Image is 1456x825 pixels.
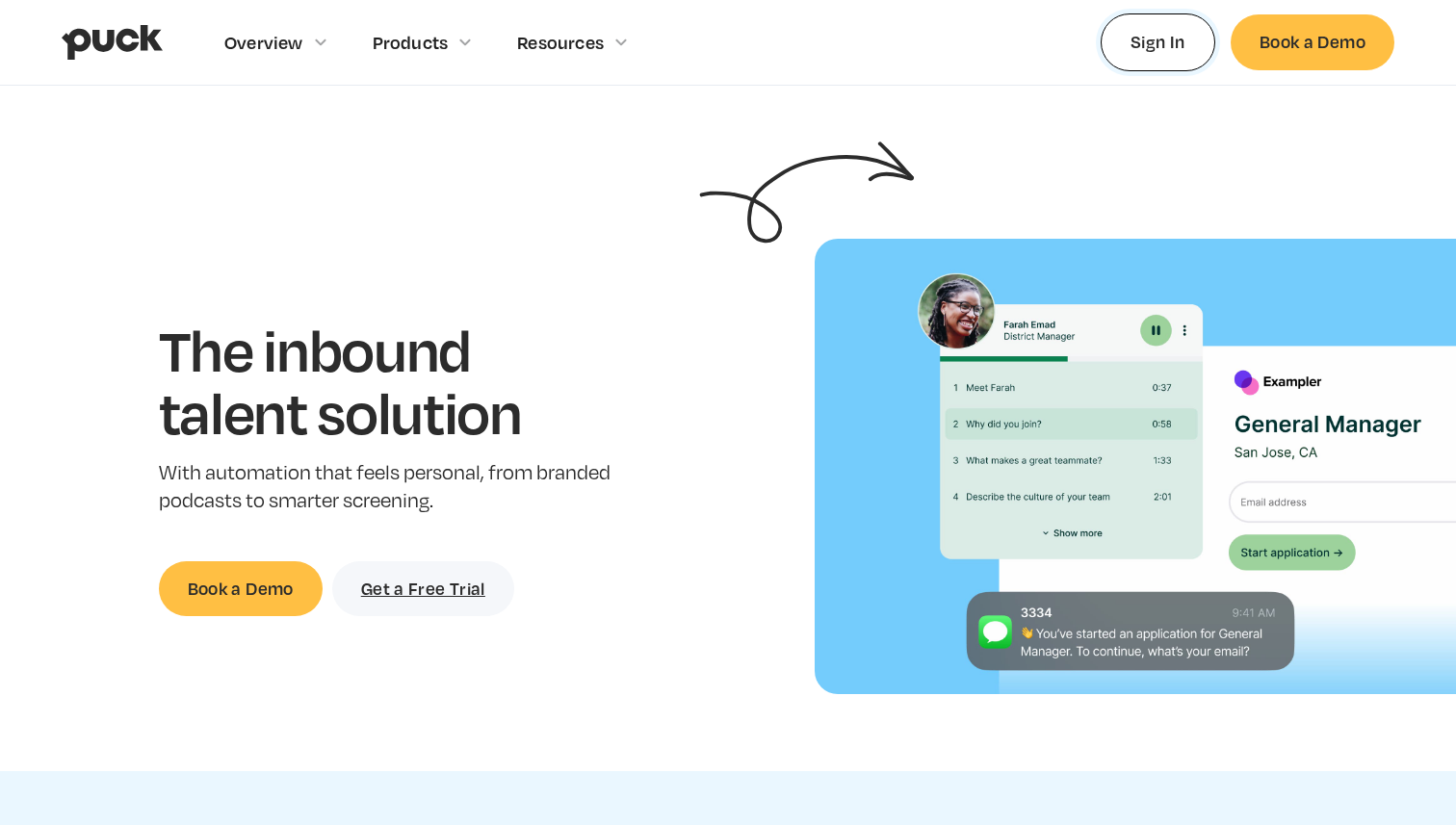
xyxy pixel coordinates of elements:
p: With automation that feels personal, from branded podcasts to smarter screening. [159,459,616,515]
a: Get a Free Trial [332,561,514,616]
a: Sign In [1101,13,1215,70]
h1: The inbound talent solution [159,318,616,444]
div: Overview [224,32,303,53]
div: Products [373,32,449,53]
a: Book a Demo [1231,14,1394,69]
a: Book a Demo [159,561,323,616]
div: Resources [517,32,604,53]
